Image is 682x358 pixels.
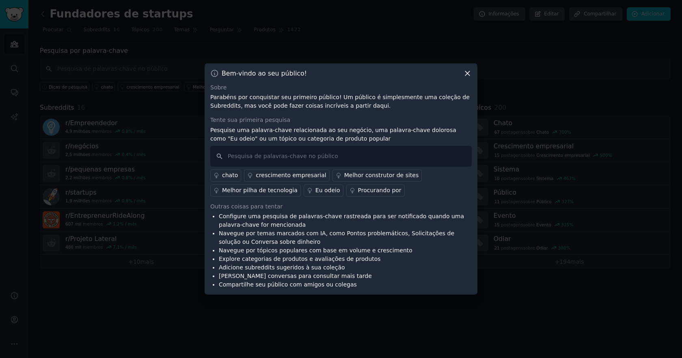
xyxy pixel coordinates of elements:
[346,184,405,197] a: Procurando por
[315,187,340,193] font: Eu odeio
[210,94,470,109] font: Parabéns por conquistar seu primeiro público! Um público é simplesmente uma coleção de Subreddits...
[358,187,401,193] font: Procurando por
[219,273,372,279] font: [PERSON_NAME] conversas para consultar mais tarde
[222,172,238,178] font: chato
[219,230,454,245] font: Navegue por temas marcados com IA, como Pontos problemáticos, Solicitações de solução ou Conversa...
[244,169,329,182] a: crescimento empresarial
[256,172,326,178] font: crescimento empresarial
[210,127,456,142] font: Pesquise uma palavra-chave relacionada ao seu negócio, uma palavra-chave dolorosa como "Eu odeio"...
[219,213,464,228] font: Configure uma pesquisa de palavras-chave rastreada para ser notificado quando uma palavra-chave f...
[210,117,290,123] font: Tente sua primeira pesquisa
[219,256,381,262] font: Explore categorias de produtos e avaliações de produtos
[210,184,301,197] a: Melhor pilha de tecnologia
[219,281,357,288] font: Compartilhe seu público com amigos ou colegas
[210,169,241,182] a: chato
[219,264,345,271] font: Adicione subreddits sugeridos à sua coleção
[222,69,307,77] font: Bem-vindo ao seu público!
[304,184,343,197] a: Eu odeio
[210,146,472,167] input: Pesquisa de palavras-chave no público
[222,187,298,193] font: Melhor pilha de tecnologia
[210,203,283,210] font: Outras coisas para tentar
[219,247,412,254] font: Navegue por tópicos populares com base em volume e crescimento
[332,169,422,182] a: Melhor construtor de sites
[344,172,419,178] font: Melhor construtor de sites
[210,84,227,91] font: Sobre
